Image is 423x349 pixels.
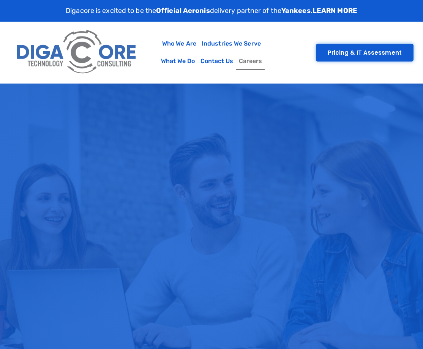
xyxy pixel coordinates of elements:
a: What We Do [158,52,198,70]
a: Industries We Serve [199,35,264,52]
span: Pricing & IT Assessment [328,50,402,55]
nav: Menu [144,35,279,70]
strong: Official Acronis [156,6,210,15]
p: Digacore is excited to be the delivery partner of the . [66,6,357,16]
a: Contact Us [198,52,236,70]
a: Pricing & IT Assessment [316,44,414,62]
strong: Yankees [281,6,311,15]
a: LEARN MORE [313,6,357,15]
img: Digacore Logo [13,25,140,79]
a: Careers [236,52,265,70]
a: Who We Are [159,35,199,52]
